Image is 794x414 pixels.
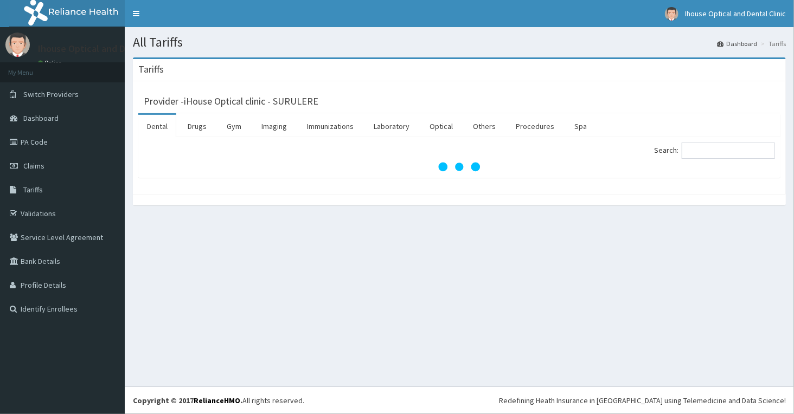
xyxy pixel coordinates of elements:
[125,386,794,414] footer: All rights reserved.
[253,115,296,138] a: Imaging
[38,44,173,54] p: Ihouse Optical and Dental Clinic
[365,115,418,138] a: Laboratory
[194,396,240,405] a: RelianceHMO
[717,39,757,48] a: Dashboard
[23,161,44,171] span: Claims
[507,115,563,138] a: Procedures
[566,115,595,138] a: Spa
[179,115,215,138] a: Drugs
[144,96,318,106] h3: Provider - iHouse Optical clinic - SURULERE
[685,9,786,18] span: Ihouse Optical and Dental Clinic
[438,145,481,189] svg: audio-loading
[758,39,786,48] li: Tariffs
[133,396,242,405] strong: Copyright © 2017 .
[133,35,786,49] h1: All Tariffs
[421,115,462,138] a: Optical
[5,33,30,57] img: User Image
[298,115,362,138] a: Immunizations
[23,113,59,123] span: Dashboard
[682,143,775,159] input: Search:
[464,115,504,138] a: Others
[665,7,678,21] img: User Image
[654,143,775,159] label: Search:
[38,59,64,67] a: Online
[218,115,250,138] a: Gym
[23,185,43,195] span: Tariffs
[138,115,176,138] a: Dental
[499,395,786,406] div: Redefining Heath Insurance in [GEOGRAPHIC_DATA] using Telemedicine and Data Science!
[23,89,79,99] span: Switch Providers
[138,64,164,74] h3: Tariffs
